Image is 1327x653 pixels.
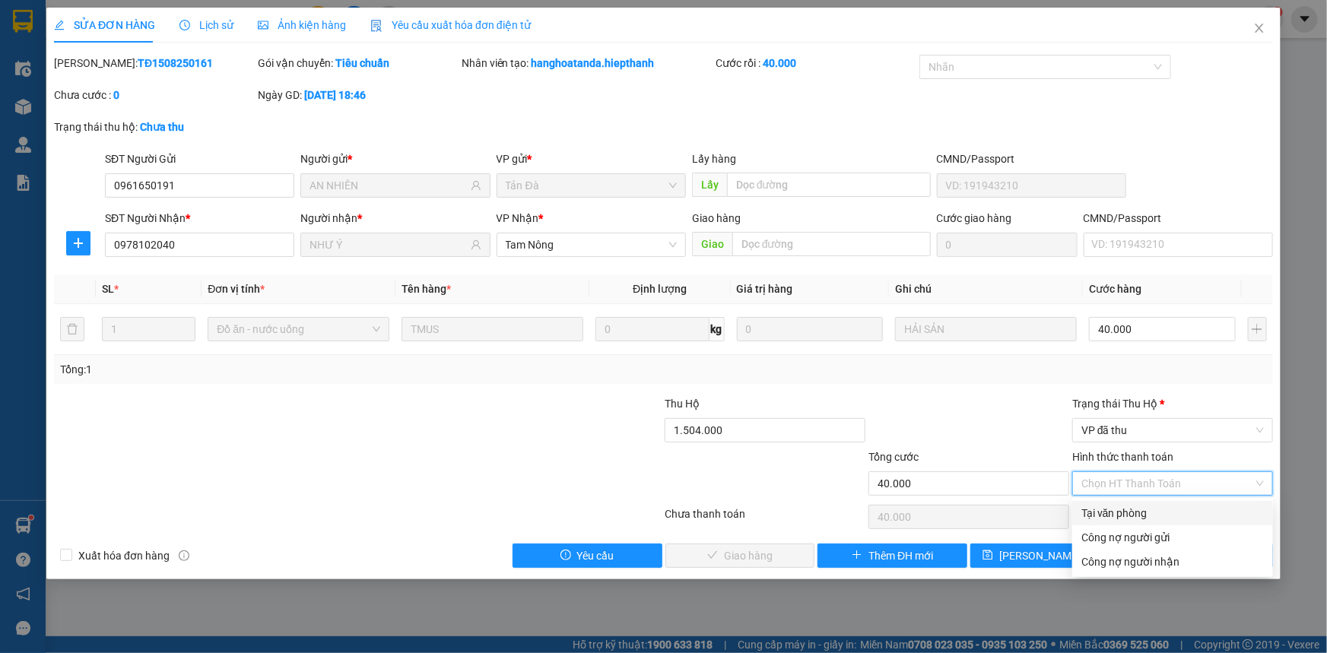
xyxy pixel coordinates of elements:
[497,212,539,224] span: VP Nhận
[1081,553,1264,570] div: Công nợ người nhận
[1081,505,1264,521] div: Tại văn phòng
[532,57,655,69] b: hanghoatanda.hiepthanh
[105,210,294,227] div: SĐT Người Nhận
[497,151,686,167] div: VP gửi
[889,274,1083,304] th: Ghi chú
[54,87,255,103] div: Chưa cước :
[999,547,1144,564] span: [PERSON_NAME] chuyển hoàn
[710,317,725,341] span: kg
[179,20,190,30] span: clock-circle
[732,232,931,256] input: Dọc đường
[852,550,862,562] span: plus
[402,317,583,341] input: VD: Bàn, Ghế
[1081,472,1264,495] span: Chọn HT Thanh Toán
[727,173,931,197] input: Dọc đường
[258,87,459,103] div: Ngày GD:
[179,19,233,31] span: Lịch sử
[513,544,662,568] button: exclamation-circleYêu cầu
[737,283,793,295] span: Giá trị hàng
[692,232,732,256] span: Giao
[54,20,65,30] span: edit
[1248,317,1267,341] button: plus
[716,55,916,71] div: Cước rồi :
[304,89,366,101] b: [DATE] 18:46
[560,550,571,562] span: exclamation-circle
[370,19,531,31] span: Yêu cầu xuất hóa đơn điện tử
[868,547,933,564] span: Thêm ĐH mới
[471,239,481,250] span: user
[102,283,114,295] span: SL
[471,180,481,191] span: user
[1081,419,1264,442] span: VP đã thu
[970,544,1120,568] button: save[PERSON_NAME] chuyển hoàn
[506,233,677,256] span: Tam Nông
[1072,550,1273,574] div: Cước gửi hàng sẽ được ghi vào công nợ của người nhận
[895,317,1077,341] input: Ghi Chú
[462,55,713,71] div: Nhân viên tạo:
[335,57,389,69] b: Tiêu chuẩn
[1253,22,1265,34] span: close
[1072,395,1273,412] div: Trạng thái Thu Hộ
[310,177,467,194] input: Tên người gửi
[66,231,90,255] button: plus
[67,237,90,249] span: plus
[1084,210,1273,227] div: CMND/Passport
[179,550,189,561] span: info-circle
[1072,451,1173,463] label: Hình thức thanh toán
[506,174,677,197] span: Tản Đà
[54,19,155,31] span: SỬA ĐƠN HÀNG
[1238,8,1281,50] button: Close
[140,121,184,133] b: Chưa thu
[692,153,736,165] span: Lấy hàng
[105,151,294,167] div: SĐT Người Gửi
[817,544,967,568] button: plusThêm ĐH mới
[258,55,459,71] div: Gói vận chuyển:
[937,151,1126,167] div: CMND/Passport
[937,212,1012,224] label: Cước giao hàng
[763,57,796,69] b: 40.000
[54,119,306,135] div: Trạng thái thu hộ:
[868,451,919,463] span: Tổng cước
[300,151,490,167] div: Người gửi
[258,19,346,31] span: Ảnh kiện hàng
[1081,529,1264,546] div: Công nợ người gửi
[60,361,513,378] div: Tổng: 1
[208,283,265,295] span: Đơn vị tính
[633,283,687,295] span: Định lượng
[54,55,255,71] div: [PERSON_NAME]:
[1072,525,1273,550] div: Cước gửi hàng sẽ được ghi vào công nợ của người gửi
[1089,283,1141,295] span: Cước hàng
[665,544,815,568] button: checkGiao hàng
[692,173,727,197] span: Lấy
[577,547,614,564] span: Yêu cầu
[692,212,741,224] span: Giao hàng
[72,547,176,564] span: Xuất hóa đơn hàng
[138,57,213,69] b: TĐ1508250161
[664,506,868,532] div: Chưa thanh toán
[113,89,119,101] b: 0
[937,173,1126,198] input: VD: 191943210
[983,550,993,562] span: save
[310,236,467,253] input: Tên người nhận
[217,318,380,341] span: Đồ ăn - nước uống
[370,20,383,32] img: icon
[258,20,268,30] span: picture
[60,317,84,341] button: delete
[665,398,700,410] span: Thu Hộ
[937,233,1078,257] input: Cước giao hàng
[402,283,451,295] span: Tên hàng
[737,317,884,341] input: 0
[300,210,490,227] div: Người nhận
